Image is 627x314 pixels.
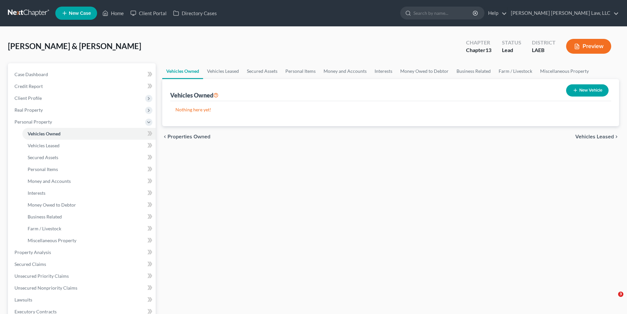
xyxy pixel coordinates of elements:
[28,202,76,208] span: Money Owed to Debtor
[9,258,156,270] a: Secured Claims
[508,7,619,19] a: [PERSON_NAME] [PERSON_NAME] Law, LLC
[28,238,76,243] span: Miscellaneous Property
[618,292,623,297] span: 3
[605,292,620,307] iframe: Intercom live chat
[14,71,48,77] span: Case Dashboard
[536,63,593,79] a: Miscellaneous Property
[14,285,77,291] span: Unsecured Nonpriority Claims
[22,211,156,223] a: Business Related
[14,119,52,125] span: Personal Property
[453,63,495,79] a: Business Related
[28,214,62,219] span: Business Related
[22,152,156,163] a: Secured Assets
[281,63,320,79] a: Personal Items
[22,140,156,152] a: Vehicles Leased
[532,46,556,54] div: LAEB
[170,7,220,19] a: Directory Cases
[22,223,156,235] a: Farm / Livestock
[614,134,619,139] i: chevron_right
[502,39,521,46] div: Status
[485,7,507,19] a: Help
[28,155,58,160] span: Secured Assets
[502,46,521,54] div: Lead
[69,11,91,16] span: New Case
[162,134,168,139] i: chevron_left
[175,106,606,113] p: Nothing here yet!
[14,83,43,89] span: Credit Report
[8,41,141,51] span: [PERSON_NAME] & [PERSON_NAME]
[99,7,127,19] a: Home
[28,131,61,136] span: Vehicles Owned
[162,63,203,79] a: Vehicles Owned
[22,187,156,199] a: Interests
[28,143,60,148] span: Vehicles Leased
[575,134,614,139] span: Vehicles Leased
[22,235,156,246] a: Miscellaneous Property
[14,261,46,267] span: Secured Claims
[9,294,156,306] a: Lawsuits
[485,47,491,53] span: 13
[203,63,243,79] a: Vehicles Leased
[14,95,42,101] span: Client Profile
[28,178,71,184] span: Money and Accounts
[22,175,156,187] a: Money and Accounts
[22,199,156,211] a: Money Owed to Debtor
[14,249,51,255] span: Property Analysis
[28,190,45,196] span: Interests
[575,134,619,139] button: Vehicles Leased chevron_right
[28,166,58,172] span: Personal Items
[14,107,43,113] span: Real Property
[28,226,61,231] span: Farm / Livestock
[22,128,156,140] a: Vehicles Owned
[9,69,156,80] a: Case Dashboard
[566,39,611,54] button: Preview
[495,63,536,79] a: Farm / Livestock
[466,39,491,46] div: Chapter
[9,282,156,294] a: Unsecured Nonpriority Claims
[127,7,170,19] a: Client Portal
[320,63,371,79] a: Money and Accounts
[162,134,210,139] button: chevron_left Properties Owned
[14,273,69,279] span: Unsecured Priority Claims
[14,297,32,302] span: Lawsuits
[170,91,219,99] div: Vehicles Owned
[532,39,556,46] div: District
[371,63,396,79] a: Interests
[9,270,156,282] a: Unsecured Priority Claims
[168,134,210,139] span: Properties Owned
[466,46,491,54] div: Chapter
[566,84,609,97] button: New Vehicle
[413,7,474,19] input: Search by name...
[9,80,156,92] a: Credit Report
[396,63,453,79] a: Money Owed to Debtor
[22,163,156,175] a: Personal Items
[9,246,156,258] a: Property Analysis
[243,63,281,79] a: Secured Assets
